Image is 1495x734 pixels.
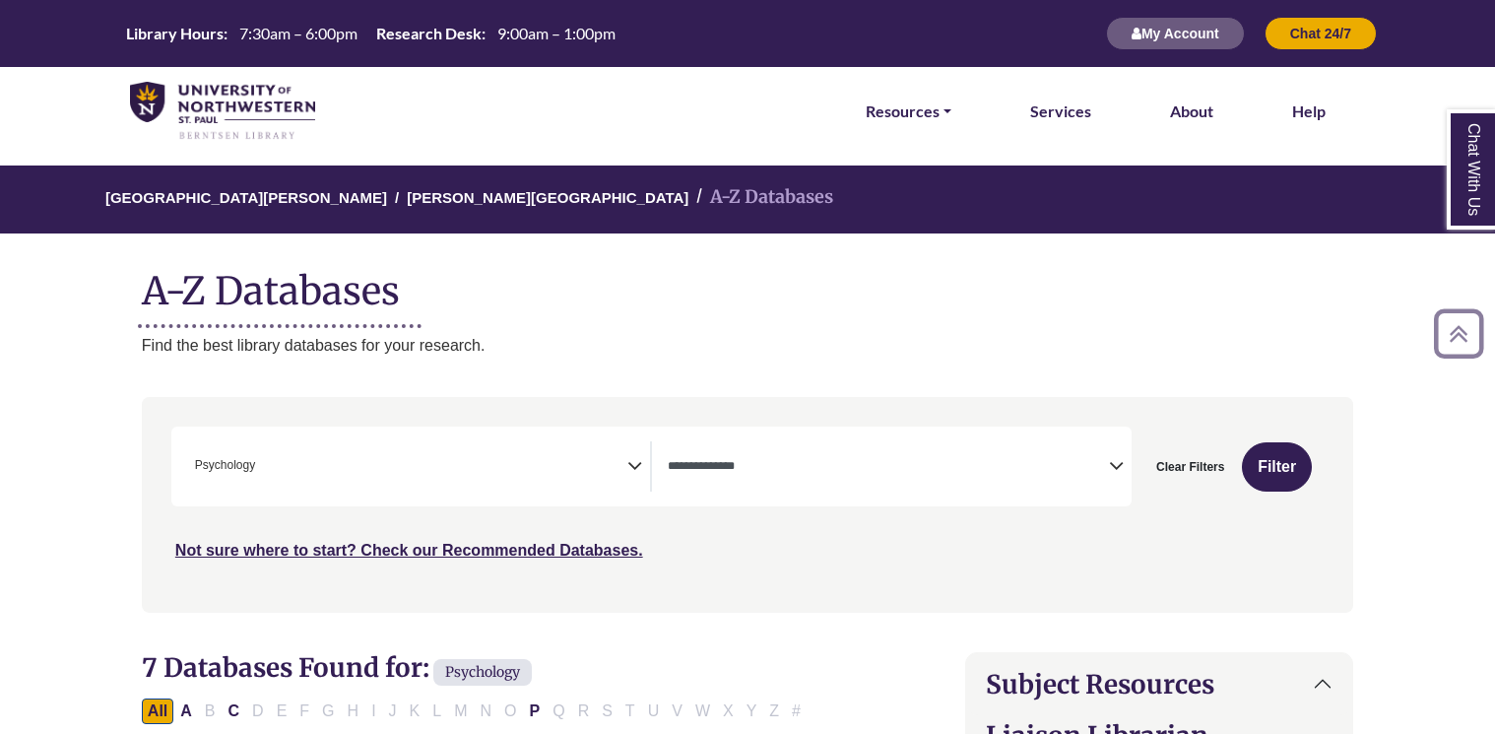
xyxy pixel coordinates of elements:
[223,699,246,724] button: Filter Results C
[1143,442,1237,492] button: Clear Filters
[259,460,268,476] textarea: Search
[1265,25,1377,41] a: Chat 24/7
[368,23,487,43] th: Research Desk:
[1427,320,1490,347] a: Back to Top
[130,82,315,141] img: library_home
[195,456,255,475] span: Psychology
[118,23,228,43] th: Library Hours:
[1030,99,1091,124] a: Services
[239,24,357,42] span: 7:30am – 6:00pm
[688,183,833,212] li: A-Z Databases
[668,460,1109,476] textarea: Search
[118,23,623,45] a: Hours Today
[1170,99,1213,124] a: About
[1265,17,1377,50] button: Chat 24/7
[174,699,198,724] button: Filter Results A
[497,24,616,42] span: 9:00am – 1:00pm
[142,701,809,718] div: Alpha-list to filter by first letter of database name
[175,542,643,559] a: Not sure where to start? Check our Recommended Databases.
[1106,17,1245,50] button: My Account
[187,456,255,475] li: Psychology
[524,699,547,724] button: Filter Results P
[118,23,623,41] table: Hours Today
[407,186,688,206] a: [PERSON_NAME][GEOGRAPHIC_DATA]
[142,166,1353,234] nav: breadcrumb
[142,397,1353,612] nav: Search filters
[142,699,173,724] button: All
[142,651,429,684] span: 7 Databases Found for:
[105,186,387,206] a: [GEOGRAPHIC_DATA][PERSON_NAME]
[142,333,1353,359] p: Find the best library databases for your research.
[433,659,532,686] span: Psychology
[142,253,1353,313] h1: A-Z Databases
[966,653,1352,715] button: Subject Resources
[866,99,951,124] a: Resources
[1292,99,1326,124] a: Help
[1106,25,1245,41] a: My Account
[1242,442,1312,492] button: Submit for Search Results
